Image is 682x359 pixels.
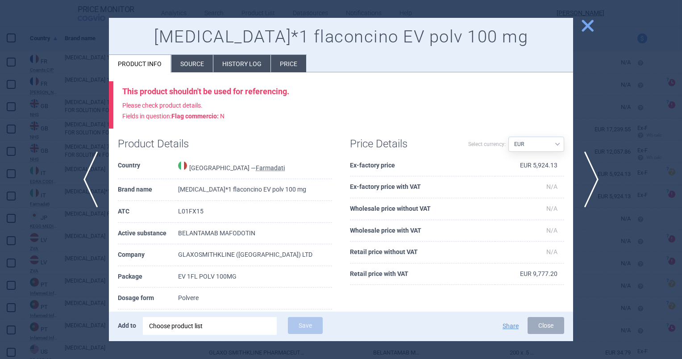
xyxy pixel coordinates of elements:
div: This product shouldn't be used for referencing. [122,87,564,96]
th: Company [118,244,178,266]
h1: Product Details [118,138,225,150]
td: [MEDICAL_DATA]*1 flaconcino EV polv 100 mg [178,179,332,201]
td: L01FX15 [178,201,332,223]
p: Add to [118,317,136,334]
button: Close [528,317,564,334]
li: History log [213,55,270,72]
li: Price [271,55,306,72]
img: Italy [178,161,187,170]
label: Select currency: [468,137,506,152]
abbr: Farmadati — Online database developed by Farmadati Italia S.r.l., Italia. [256,164,285,171]
div: Choose product list [143,317,277,335]
th: Ex-factory price with VAT [350,176,495,198]
button: Share [503,323,519,329]
th: Package [118,266,178,288]
button: Save [288,317,323,334]
li: Source [171,55,213,72]
h1: Price Details [350,138,457,150]
th: Wholesale price with VAT [350,220,495,242]
td: Polvere [178,288,332,309]
th: Dosage strength [118,309,178,331]
td: EV 1FL POLV 100MG [178,266,332,288]
li: Product info [109,55,171,72]
td: EUR 5,924.13 [495,155,564,177]
span: N/A [546,205,557,212]
th: Ex-factory price [350,155,495,177]
th: Brand name [118,179,178,201]
span: N/A [546,248,557,255]
span: N [171,113,225,120]
td: BELANTAMAB MAFODOTIN [178,223,332,245]
th: Retail price with VAT [350,263,495,285]
td: [GEOGRAPHIC_DATA] — [178,155,332,179]
td: GLAXOSMITHKLINE ([GEOGRAPHIC_DATA]) LTD [178,244,332,266]
th: Country [118,155,178,179]
th: ATC [118,201,178,223]
span: N/A [546,227,557,234]
h1: [MEDICAL_DATA]*1 flaconcino EV polv 100 mg [118,27,564,47]
td: 100 MG [178,309,332,331]
div: Choose product list [149,317,270,335]
strong: Flag commercio : [171,113,219,120]
td: EUR 9,777.20 [495,263,564,285]
span: N/A [546,183,557,190]
p: Please check product details. Fields in question: [122,100,564,122]
th: Active substance [118,223,178,245]
th: Retail price without VAT [350,242,495,263]
th: Dosage form [118,288,178,309]
th: Wholesale price without VAT [350,198,495,220]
